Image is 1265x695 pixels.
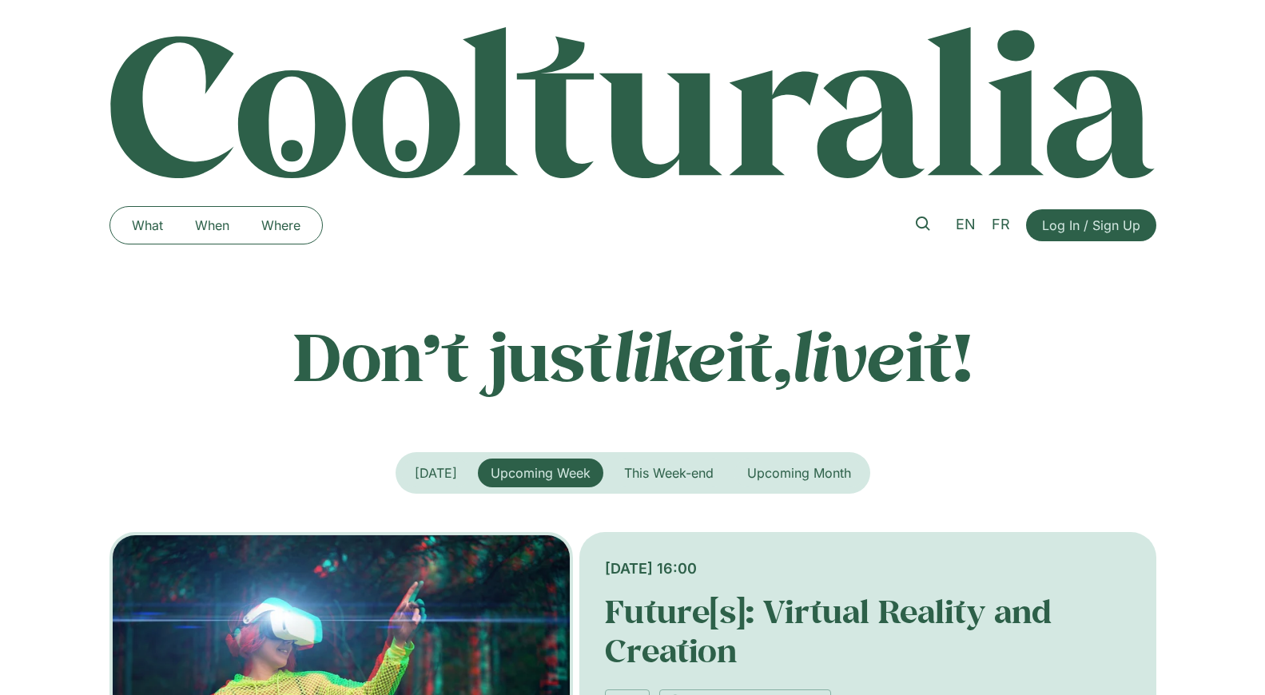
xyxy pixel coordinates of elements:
a: EN [948,213,984,236]
span: EN [956,216,976,232]
a: What [116,212,179,238]
em: like [613,311,726,399]
a: FR [984,213,1018,236]
span: Upcoming Week [491,465,591,481]
a: Where [245,212,316,238]
a: Future[s]: Virtual Reality and Creation [605,590,1052,671]
div: [DATE] 16:00 [605,558,1130,579]
span: Upcoming Month [747,465,851,481]
span: FR [992,216,1010,232]
p: Don’t just it, it! [109,316,1156,395]
span: [DATE] [415,465,457,481]
span: Log In / Sign Up [1042,216,1140,235]
span: This Week-end [624,465,714,481]
nav: Menu [116,212,316,238]
em: live [792,311,905,399]
a: Log In / Sign Up [1026,209,1156,241]
a: When [179,212,245,238]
